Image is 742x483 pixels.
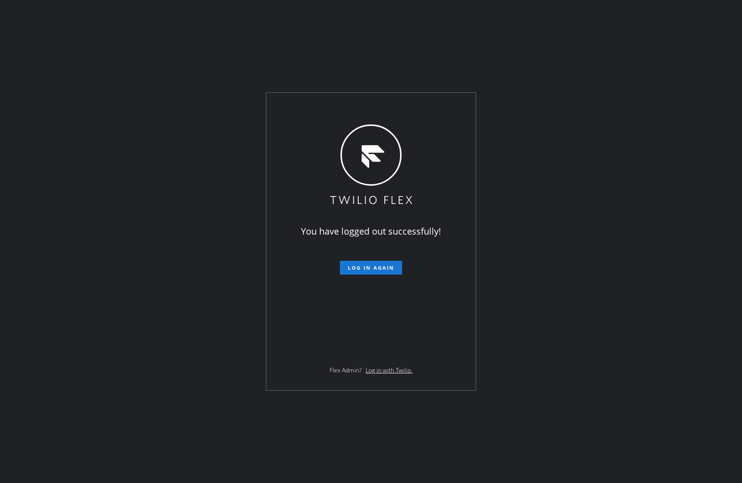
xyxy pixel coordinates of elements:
button: Log in again [340,261,402,275]
span: You have logged out successfully! [301,225,441,237]
a: Log in with Twilio. [366,366,412,374]
span: Log in again [348,264,394,271]
span: Flex Admin? [330,366,362,374]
